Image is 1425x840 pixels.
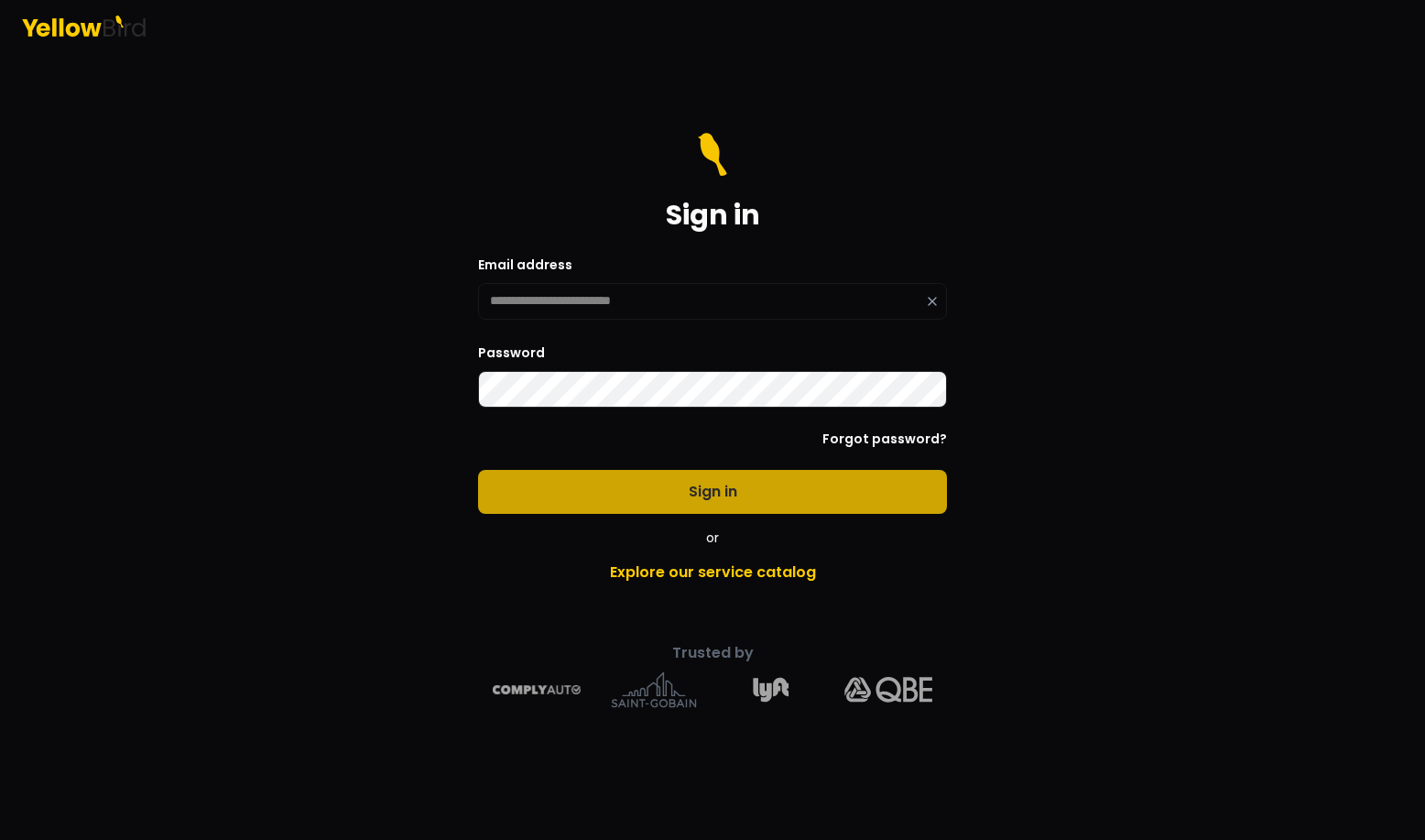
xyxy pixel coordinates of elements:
p: Trusted by [390,642,1035,664]
a: Explore our service catalog [390,554,1035,591]
span: or [706,529,719,547]
label: Email address [478,256,572,274]
label: Password [478,344,545,362]
a: Forgot password? [822,430,947,448]
h1: Sign in [666,199,760,232]
button: Sign in [478,470,947,514]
